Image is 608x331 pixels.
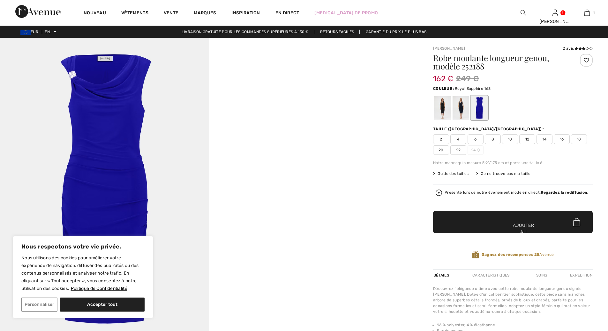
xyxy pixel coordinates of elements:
[433,46,465,51] a: [PERSON_NAME]
[21,298,57,312] button: Personnaliser
[482,252,540,257] font: Gagnez des récompenses 25
[20,30,31,35] img: Euro
[539,19,577,24] font: [PERSON_NAME]
[437,323,495,327] font: 96 % polyester, 4 % élasthanne
[472,250,479,259] img: Récompenses Avenue
[84,10,106,16] font: Nouveau
[474,137,477,141] font: 6
[320,30,354,34] font: Retours faciles
[436,190,442,196] img: Regardez la rediffusion
[539,252,554,257] font: Avenue
[433,286,590,314] font: Découvrez l'élégance ultime avec cette robe moulante longueur genou signée [PERSON_NAME]. Dotée d...
[433,273,449,277] font: Détails
[231,10,260,16] font: Inspiration
[571,9,603,17] a: 1
[552,10,558,16] a: Se connecter
[15,5,61,18] img: 1ère Avenue
[440,137,442,141] font: 2
[593,11,595,15] font: 1
[471,96,488,120] div: Saphir Royal 163
[121,10,148,16] font: Vêtements
[121,10,148,17] a: Vêtements
[194,10,216,16] font: Marques
[541,190,588,195] font: Regardez la rediffusion.
[21,254,145,292] p: Nous utilisons des cookies pour améliorer votre expérience de navigation, diffuser des publicités...
[45,30,50,34] font: EN
[60,298,145,312] button: Accepter tout
[275,10,299,16] a: En direct
[525,137,529,141] font: 12
[456,74,479,83] font: 249 €
[543,137,547,141] font: 14
[433,74,454,83] font: 162 €
[513,222,534,242] font: Ajouter au panier
[182,30,309,34] font: Livraison gratuite pour les commandes supérieures à 130 €
[472,273,510,277] font: Caractéristiques
[481,171,531,176] font: Je ne trouve pas ma taille
[560,137,564,141] font: 16
[477,148,480,152] img: ring-m.svg
[563,46,574,51] font: 2 avis
[438,171,469,176] font: Guide des tailles
[21,243,145,250] p: Nous respectons votre vie privée.
[584,9,590,17] img: Mon sac
[536,273,547,277] font: Soins
[456,148,461,152] font: 22
[492,137,494,141] font: 8
[439,148,444,152] font: 20
[194,10,216,17] a: Marques
[567,283,602,299] iframe: Ouvre un widget où vous pouvez discuter avec l'un de nos agents
[573,218,580,226] img: Bag.svg
[361,30,432,34] a: Garantie du prix le plus bas
[453,96,469,120] div: Bleu nuit
[315,30,360,34] a: Retours faciles
[457,137,459,141] font: 4
[577,137,581,141] font: 18
[508,137,512,141] font: 10
[164,10,179,16] font: Vente
[366,30,426,34] font: Garantie du prix le plus bas
[434,96,451,120] div: Noir
[314,10,378,16] a: [MEDICAL_DATA] de promo
[176,30,314,34] a: Livraison gratuite pour les commandes supérieures à 130 €
[13,236,153,318] div: Nous respectons votre vie privée.
[570,273,592,277] font: Expédition
[31,30,38,34] font: EUR
[471,148,476,152] font: 24
[521,9,526,17] img: rechercher sur le site
[445,190,541,195] font: Présenté lors de notre événement mode en direct.
[84,10,106,17] a: Nouveau
[164,10,179,17] a: Vente
[433,86,455,91] font: Couleur :
[433,52,549,72] font: Robe moulante longueur genou, modèle 252188
[455,86,491,91] font: Royal Sapphire 163
[552,9,558,17] img: Mes informations
[433,161,544,165] font: Notre mannequin mesure 5'9"/175 cm et porte une taille 6.
[433,127,544,131] font: Taille ([GEOGRAPHIC_DATA]/[GEOGRAPHIC_DATA]) :
[71,285,128,291] a: Politique de Confidentialité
